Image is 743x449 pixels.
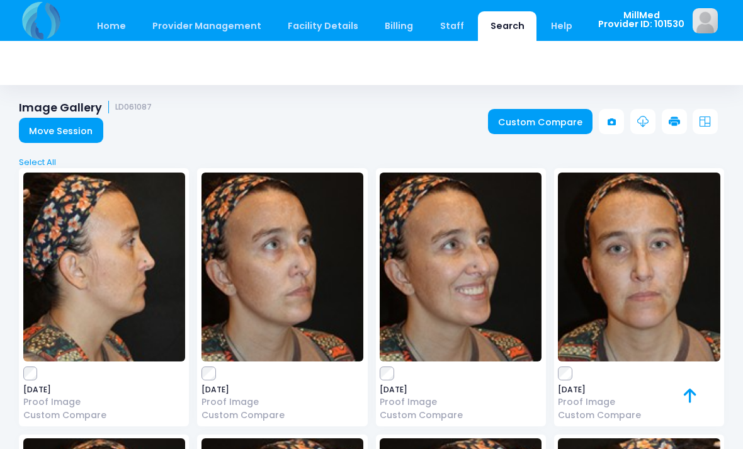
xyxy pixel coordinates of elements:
[15,156,729,169] a: Select All
[23,409,185,422] a: Custom Compare
[380,386,542,394] span: [DATE]
[115,103,152,112] small: LD061087
[539,11,585,41] a: Help
[201,173,363,361] img: image
[140,11,273,41] a: Provider Management
[488,109,593,134] a: Custom Compare
[478,11,536,41] a: Search
[380,409,542,422] a: Custom Compare
[201,395,363,409] a: Proof Image
[558,173,720,361] img: image
[380,395,542,409] a: Proof Image
[23,173,185,361] img: image
[23,386,185,394] span: [DATE]
[558,409,720,422] a: Custom Compare
[380,173,542,361] img: image
[558,395,720,409] a: Proof Image
[276,11,371,41] a: Facility Details
[558,386,720,394] span: [DATE]
[23,395,185,409] a: Proof Image
[201,386,363,394] span: [DATE]
[201,409,363,422] a: Custom Compare
[373,11,426,41] a: Billing
[428,11,476,41] a: Staff
[19,101,152,114] h1: Image Gallery
[19,118,103,143] a: Move Session
[598,11,684,29] span: MillMed Provider ID: 101530
[693,8,718,33] img: image
[84,11,138,41] a: Home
